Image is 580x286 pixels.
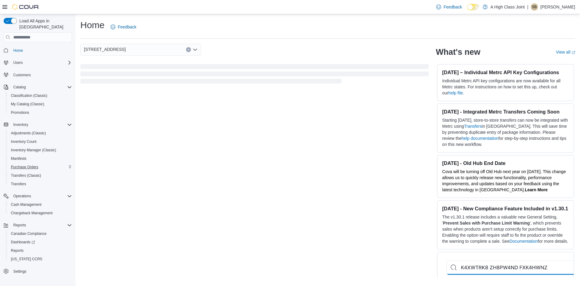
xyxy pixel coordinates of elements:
span: Chargeback Management [8,209,72,217]
a: Documentation [509,239,538,244]
p: Starting [DATE], store-to-store transfers can now be integrated with Metrc using in [GEOGRAPHIC_D... [442,117,569,147]
span: Transfers [11,182,26,186]
span: Cash Management [8,201,72,208]
span: Washington CCRS [8,255,72,263]
button: Inventory Manager (Classic) [6,146,74,154]
button: Chargeback Management [6,209,74,217]
a: Dashboards [8,238,37,246]
p: Individual Metrc API key configurations are now available for all Metrc states. For instructions ... [442,78,569,96]
span: Customers [13,73,31,77]
a: Feedback [434,1,464,13]
button: Cash Management [6,200,74,209]
span: Inventory Count [8,138,72,145]
button: Clear input [186,47,191,52]
a: Customers [11,71,33,79]
span: Promotions [11,110,29,115]
p: | [527,3,528,11]
div: Sherrill Brydges [531,3,538,11]
span: Chargeback Management [11,211,53,215]
h2: What's new [436,47,480,57]
span: Feedback [118,24,136,30]
button: Catalog [11,84,28,91]
span: [US_STATE] CCRS [11,257,42,261]
a: Promotions [8,109,32,116]
a: help documentation [462,136,498,141]
span: My Catalog (Classic) [11,102,44,107]
span: Classification (Classic) [8,92,72,99]
p: The v1.30.1 release includes a valuable new General Setting, ' ', which prevents sales when produ... [442,214,569,244]
span: Canadian Compliance [11,231,47,236]
span: Reports [8,247,72,254]
a: Transfers (Classic) [8,172,43,179]
button: Inventory [1,120,74,129]
button: Operations [11,192,34,200]
a: Canadian Compliance [8,230,49,237]
a: Cash Management [8,201,44,208]
button: Operations [1,192,74,200]
span: Classification (Classic) [11,93,47,98]
button: My Catalog (Classic) [6,100,74,108]
span: Manifests [11,156,26,161]
a: help file [448,90,463,95]
span: Dashboards [11,240,35,245]
button: Open list of options [193,47,198,52]
strong: Prevent Sales with Purchase Limit Warning [443,221,530,225]
span: Transfers (Classic) [11,173,41,178]
span: My Catalog (Classic) [8,100,72,108]
span: Adjustments (Classic) [8,130,72,137]
span: Transfers [8,180,72,188]
span: Home [11,46,72,54]
h3: [DATE] - New Compliance Feature Included in v1.30.1 [442,205,569,212]
span: Inventory [13,122,28,127]
button: Inventory [11,121,31,128]
button: Reports [6,246,74,255]
span: SB [532,3,537,11]
a: My Catalog (Classic) [8,100,47,108]
button: Promotions [6,108,74,117]
button: [US_STATE] CCRS [6,255,74,263]
span: Operations [11,192,72,200]
a: Adjustments (Classic) [8,130,48,137]
span: Home [13,48,23,53]
span: Dark Mode [467,10,467,11]
span: Customers [11,71,72,79]
span: Operations [13,194,31,199]
span: [STREET_ADDRESS] [84,46,126,53]
button: Inventory Count [6,137,74,146]
a: Chargeback Management [8,209,55,217]
h1: Home [80,19,105,31]
a: Home [11,47,25,54]
p: [PERSON_NAME] [540,3,575,11]
a: View allExternal link [556,50,575,54]
button: Users [11,59,25,66]
h3: [DATE] – Individual Metrc API Key Configurations [442,69,569,75]
span: Cash Management [11,202,41,207]
span: Loading [80,65,429,85]
span: Load All Apps in [GEOGRAPHIC_DATA] [17,18,72,30]
span: Catalog [11,84,72,91]
span: Dashboards [8,238,72,246]
span: Settings [11,268,72,275]
img: Cova [12,4,39,10]
button: Transfers [6,180,74,188]
a: Dashboards [6,238,74,246]
p: A High Class Joint [491,3,525,11]
button: Users [1,58,74,67]
button: Purchase Orders [6,163,74,171]
a: Settings [11,268,29,275]
span: Adjustments (Classic) [11,131,46,136]
span: Feedback [443,4,462,10]
button: Customers [1,71,74,79]
span: Transfers (Classic) [8,172,72,179]
a: Inventory Count [8,138,39,145]
h3: [DATE] - Old Hub End Date [442,160,569,166]
a: Transfers [8,180,28,188]
button: Reports [11,222,28,229]
button: Classification (Classic) [6,91,74,100]
a: Transfers [464,124,482,129]
span: Inventory Manager (Classic) [8,146,72,154]
svg: External link [572,51,575,54]
strong: Learn More [525,187,547,192]
span: Inventory Count [11,139,37,144]
button: Manifests [6,154,74,163]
